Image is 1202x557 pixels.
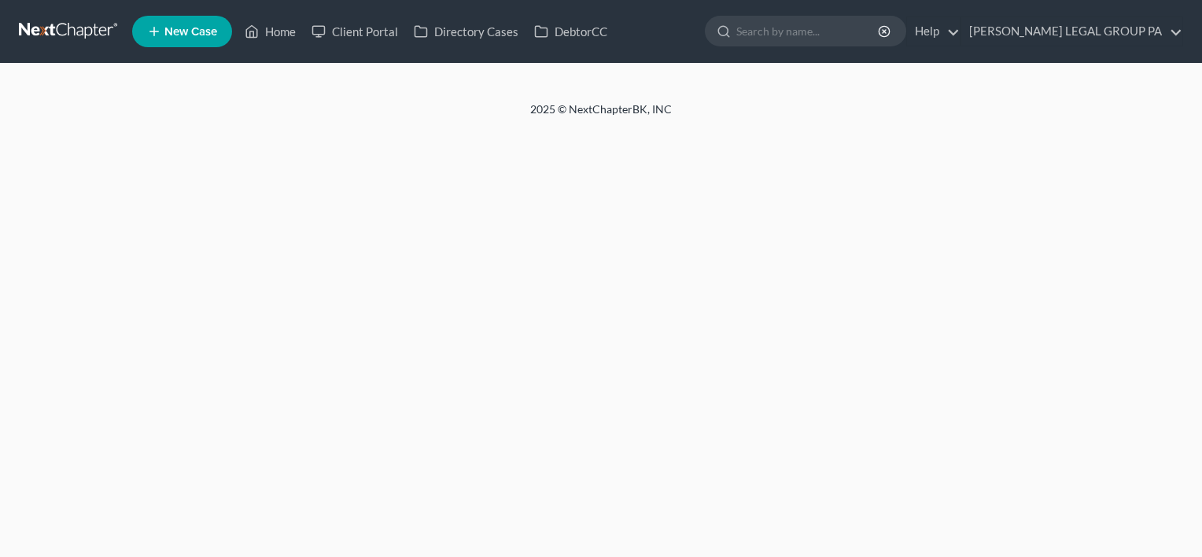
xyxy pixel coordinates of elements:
[153,101,1049,130] div: 2025 © NextChapterBK, INC
[961,17,1182,46] a: [PERSON_NAME] LEGAL GROUP PA
[304,17,406,46] a: Client Portal
[526,17,615,46] a: DebtorCC
[164,26,217,38] span: New Case
[406,17,526,46] a: Directory Cases
[237,17,304,46] a: Home
[907,17,960,46] a: Help
[736,17,880,46] input: Search by name...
